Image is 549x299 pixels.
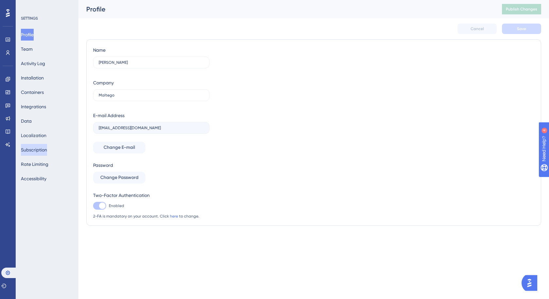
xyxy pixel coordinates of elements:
div: Profile [86,5,486,14]
button: Subscription [21,144,47,156]
span: Need Help? [15,2,41,9]
span: Cancel [471,26,484,31]
button: Containers [21,86,44,98]
button: Integrations [21,101,46,113]
button: Cancel [457,24,497,34]
iframe: UserGuiding AI Assistant Launcher [522,273,541,293]
button: Activity Log [21,58,45,69]
div: 4 [45,3,47,9]
span: Publish Changes [506,7,537,12]
div: Name [93,46,106,54]
input: Name Surname [99,60,204,65]
div: Password [93,161,209,169]
button: Data [21,115,32,127]
div: E-mail Address [93,112,125,119]
button: Change Password [93,172,145,184]
a: here [170,214,178,219]
button: Publish Changes [502,4,541,14]
button: Profile [21,29,34,41]
span: Enabled [109,203,124,208]
button: Localization [21,130,46,141]
span: Change E-mail [104,144,135,151]
button: Accessibility [21,173,46,185]
button: Rate Limiting [21,158,48,170]
input: E-mail Address [99,126,204,130]
div: Two-Factor Authentication [93,191,209,199]
span: 2-FA is mandatory on your account. Click to change. [93,214,209,219]
button: Team [21,43,33,55]
input: Company Name [99,93,204,97]
div: SETTINGS [21,16,74,21]
button: Installation [21,72,44,84]
span: Change Password [100,174,139,182]
button: Change E-mail [93,142,145,153]
span: Save [517,26,526,31]
div: Company [93,79,114,87]
button: Save [502,24,541,34]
